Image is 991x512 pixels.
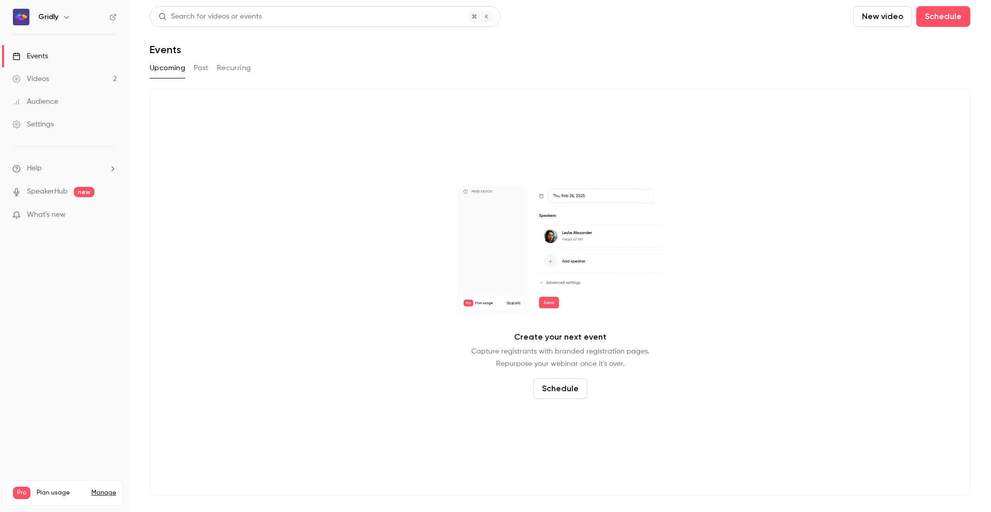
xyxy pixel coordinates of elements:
[27,186,68,197] a: SpeakerHub
[194,60,209,76] button: Past
[150,43,181,56] h1: Events
[514,331,606,343] p: Create your next event
[38,12,58,22] h6: Gridly
[12,97,58,107] div: Audience
[12,163,117,174] li: help-dropdown-opener
[37,489,85,497] span: Plan usage
[91,489,116,497] a: Manage
[13,487,30,499] span: Pro
[27,163,42,174] span: Help
[533,378,587,399] button: Schedule
[13,9,29,25] img: Gridly
[12,119,54,130] div: Settings
[74,187,94,197] span: new
[104,211,117,220] iframe: Noticeable Trigger
[471,345,649,370] p: Capture registrants with branded registration pages. Repurpose your webinar once it's over.
[27,210,66,220] span: What's new
[12,74,49,84] div: Videos
[12,51,48,61] div: Events
[853,6,912,27] button: New video
[158,11,262,22] div: Search for videos or events
[916,6,970,27] button: Schedule
[150,60,185,76] button: Upcoming
[217,60,251,76] button: Recurring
